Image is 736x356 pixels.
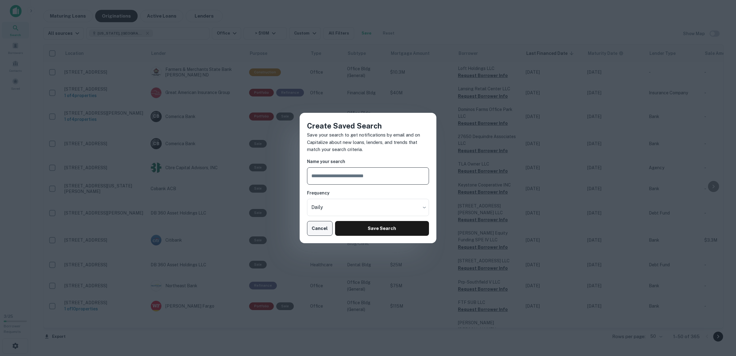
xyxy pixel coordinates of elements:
[307,221,333,236] button: Cancel
[307,131,429,153] p: Save your search to get notifications by email and on Capitalize about new loans, lenders, and tr...
[307,190,429,196] h6: Frequency
[307,120,429,131] h4: Create Saved Search
[307,199,429,216] div: Without label
[307,158,429,165] h6: Name your search
[705,287,736,317] iframe: Chat Widget
[335,221,429,236] button: Save Search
